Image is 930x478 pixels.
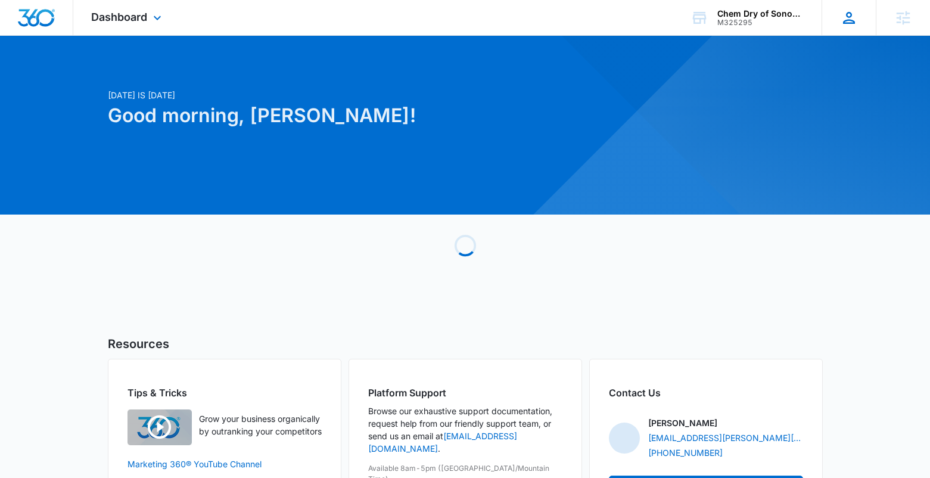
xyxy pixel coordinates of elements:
p: Browse our exhaustive support documentation, request help from our friendly support team, or send... [368,405,562,455]
h2: Contact Us [609,386,803,400]
img: Madison Ruff [609,423,640,454]
h2: Platform Support [368,386,562,400]
p: [DATE] is [DATE] [108,89,580,101]
div: account id [717,18,804,27]
span: Dashboard [91,11,147,23]
a: Marketing 360® YouTube Channel [127,458,322,470]
p: [PERSON_NAME] [648,417,717,429]
h1: Good morning, [PERSON_NAME]! [108,101,580,130]
div: account name [717,9,804,18]
p: Grow your business organically by outranking your competitors [199,412,322,437]
h2: Tips & Tricks [127,386,322,400]
img: Quick Overview Video [127,409,192,445]
a: [EMAIL_ADDRESS][PERSON_NAME][DOMAIN_NAME] [648,432,803,444]
h5: Resources [108,335,823,353]
a: [PHONE_NUMBER] [648,446,723,459]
